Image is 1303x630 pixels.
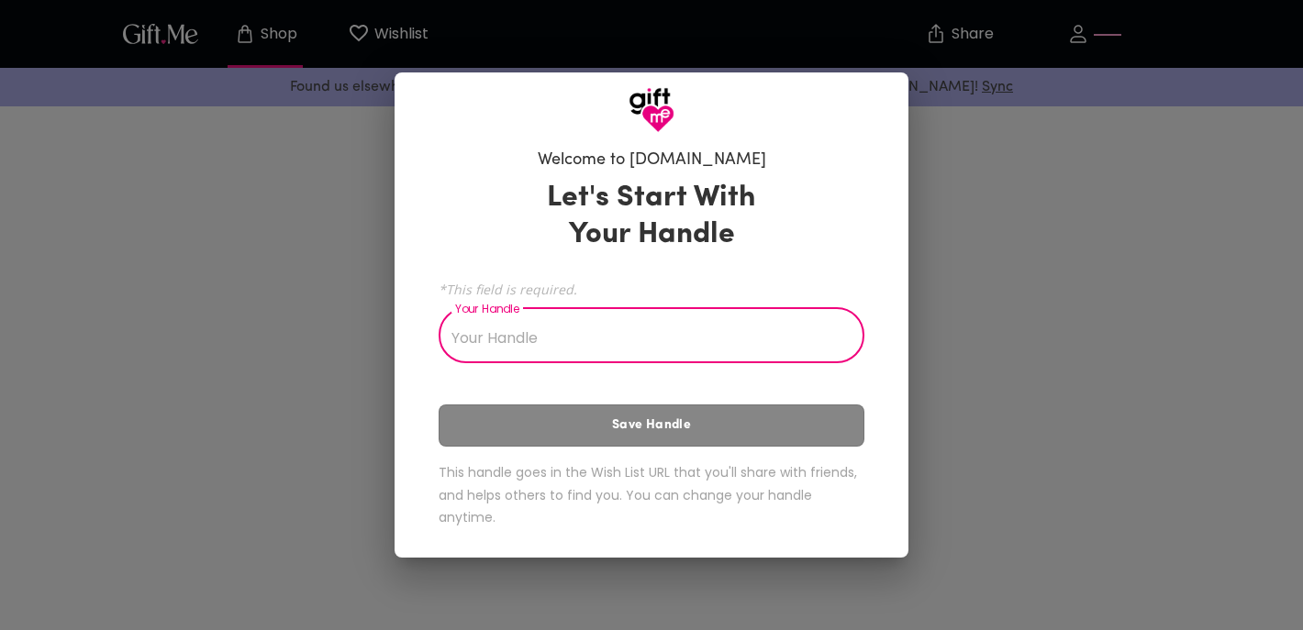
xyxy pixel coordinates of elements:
h6: Welcome to [DOMAIN_NAME] [538,149,766,171]
input: Your Handle [439,312,844,363]
img: GiftMe Logo [629,87,674,133]
h3: Let's Start With Your Handle [524,180,779,253]
h6: This handle goes in the Wish List URL that you'll share with friends, and helps others to find yo... [439,461,864,529]
span: *This field is required. [439,281,864,298]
